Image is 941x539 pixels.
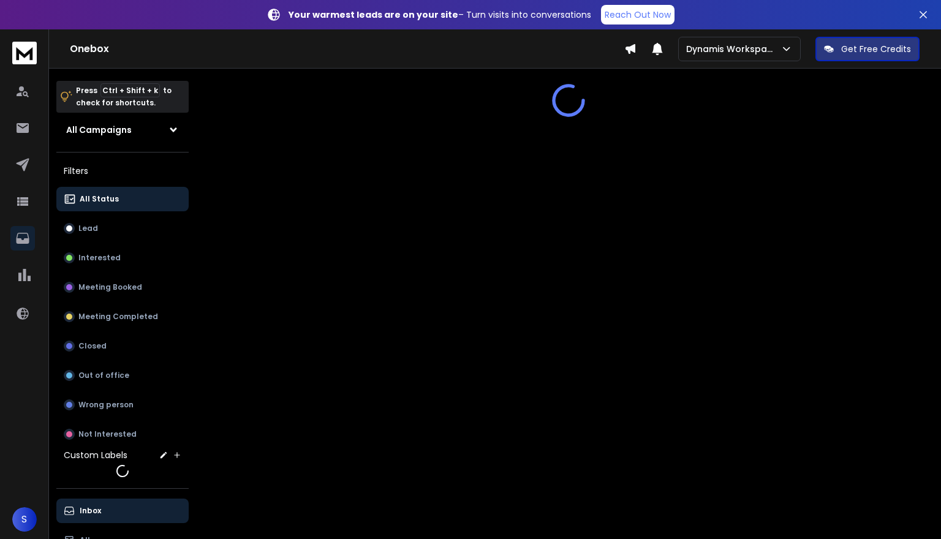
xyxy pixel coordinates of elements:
h1: Onebox [70,42,624,56]
button: Lead [56,216,189,241]
button: Not Interested [56,422,189,447]
button: Inbox [56,499,189,523]
button: Interested [56,246,189,270]
p: All Status [80,194,119,204]
p: Meeting Completed [78,312,158,322]
p: Press to check for shortcuts. [76,85,172,109]
button: Closed [56,334,189,358]
p: Not Interested [78,429,137,439]
span: Ctrl + Shift + k [100,83,160,97]
button: Meeting Booked [56,275,189,300]
p: Inbox [80,506,101,516]
a: Reach Out Now [601,5,675,24]
img: logo [12,42,37,64]
button: All Status [56,187,189,211]
button: S [12,507,37,532]
h3: Filters [56,162,189,179]
p: Out of office [78,371,129,380]
p: Get Free Credits [841,43,911,55]
button: Wrong person [56,393,189,417]
p: Wrong person [78,400,134,410]
h1: All Campaigns [66,124,132,136]
p: Reach Out Now [605,9,671,21]
p: Meeting Booked [78,282,142,292]
button: All Campaigns [56,118,189,142]
p: Closed [78,341,107,351]
button: Meeting Completed [56,304,189,329]
p: Interested [78,253,121,263]
p: Dynamis Workspace [686,43,780,55]
strong: Your warmest leads are on your site [289,9,458,21]
button: Out of office [56,363,189,388]
p: Lead [78,224,98,233]
button: Get Free Credits [815,37,920,61]
p: – Turn visits into conversations [289,9,591,21]
h3: Custom Labels [64,449,127,461]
